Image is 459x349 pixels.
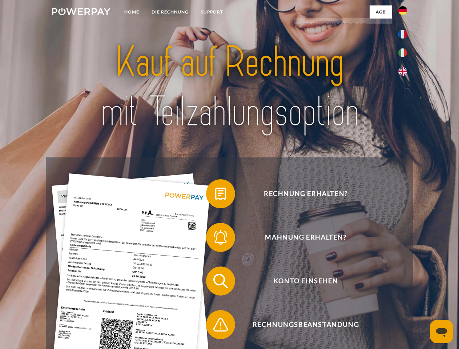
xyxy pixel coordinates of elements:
[217,223,395,252] span: Mahnung erhalten?
[195,5,229,19] a: SUPPORT
[294,18,392,31] a: AGB (Kauf auf Rechnung)
[217,179,395,208] span: Rechnung erhalten?
[398,67,407,76] img: en
[398,30,407,39] img: fr
[212,316,230,334] img: qb_warning.svg
[52,8,110,15] img: logo-powerpay-white.svg
[217,266,395,296] span: Konto einsehen
[206,223,395,252] button: Mahnung erhalten?
[118,5,145,19] a: Home
[212,185,230,203] img: qb_bill.svg
[69,35,390,139] img: title-powerpay_de.svg
[206,310,395,339] button: Rechnungsbeanstandung
[217,310,395,339] span: Rechnungsbeanstandung
[430,320,453,343] iframe: Schaltfläche zum Öffnen des Messaging-Fensters
[212,228,230,246] img: qb_bell.svg
[398,6,407,15] img: de
[212,272,230,290] img: qb_search.svg
[206,266,395,296] button: Konto einsehen
[398,48,407,57] img: it
[370,5,392,19] a: agb
[145,5,195,19] a: DIE RECHNUNG
[206,179,395,208] button: Rechnung erhalten?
